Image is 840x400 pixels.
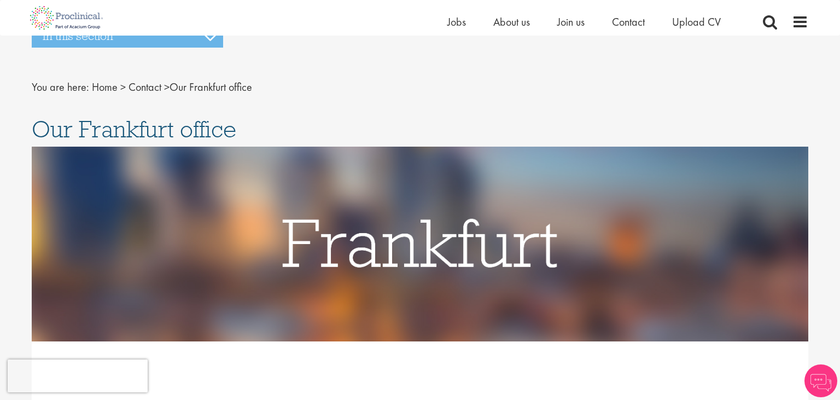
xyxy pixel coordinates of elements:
[447,15,466,29] a: Jobs
[8,360,148,392] iframe: reCAPTCHA
[612,15,645,29] a: Contact
[164,80,170,94] span: >
[557,15,585,29] a: Join us
[92,80,252,94] span: Our Frankfurt office
[120,80,126,94] span: >
[32,114,236,144] span: Our Frankfurt office
[804,364,837,397] img: Chatbot
[32,25,223,48] h3: In this section
[92,80,118,94] a: breadcrumb link to Home
[493,15,530,29] a: About us
[32,80,89,94] span: You are here:
[672,15,721,29] a: Upload CV
[129,80,161,94] a: breadcrumb link to Contact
